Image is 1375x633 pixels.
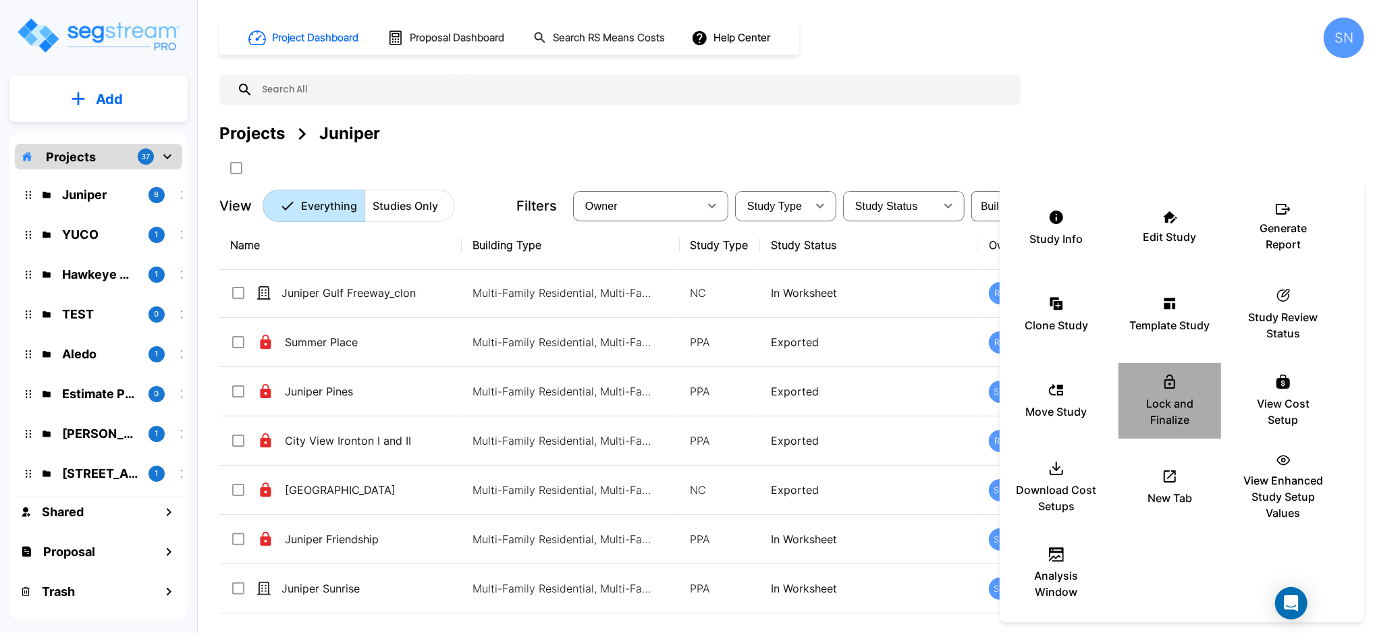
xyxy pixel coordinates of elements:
[1243,472,1324,521] p: View Enhanced Study Setup Values
[1130,317,1210,333] p: Template Study
[1243,220,1324,252] p: Generate Report
[1275,587,1307,620] div: Open Intercom Messenger
[1025,317,1088,333] p: Clone Study
[1243,395,1324,428] p: View Cost Setup
[1129,395,1210,428] p: Lock and Finalize
[1243,309,1324,341] p: Study Review Status
[1016,568,1097,600] p: Analysis Window
[1143,229,1197,245] p: Edit Study
[1026,404,1087,420] p: Move Study
[1030,231,1083,247] p: Study Info
[1016,482,1097,514] p: Download Cost Setups
[1148,490,1192,506] p: New Tab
